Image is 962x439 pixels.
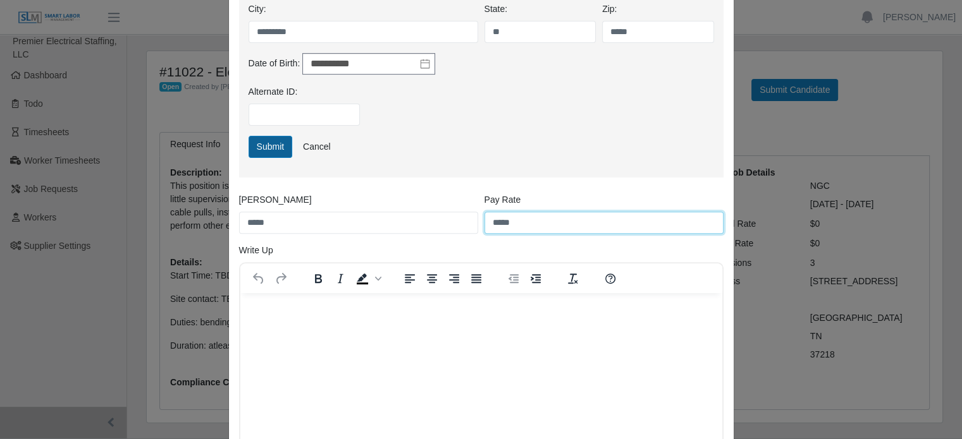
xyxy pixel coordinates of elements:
[239,193,312,207] label: [PERSON_NAME]
[399,270,421,287] button: Align left
[239,244,273,257] label: Write Up
[270,270,292,287] button: Redo
[421,270,443,287] button: Align center
[249,136,293,158] button: Submit
[466,270,487,287] button: Justify
[352,270,383,287] div: Background color Black
[600,270,621,287] button: Help
[562,270,584,287] button: Clear formatting
[525,270,546,287] button: Increase indent
[484,193,521,207] label: Pay Rate
[295,136,339,158] a: Cancel
[307,270,329,287] button: Bold
[503,270,524,287] button: Decrease indent
[249,85,298,99] label: Alternate ID:
[248,270,269,287] button: Undo
[249,57,300,70] label: Date of Birth:
[330,270,351,287] button: Italic
[443,270,465,287] button: Align right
